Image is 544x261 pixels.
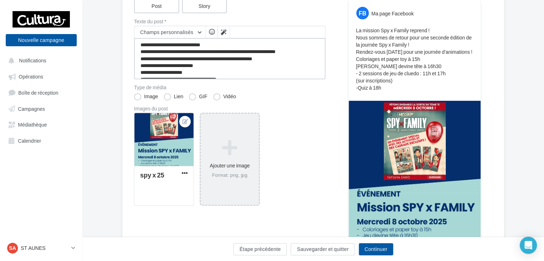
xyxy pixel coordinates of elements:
span: Calendrier [18,137,41,143]
span: SA [9,245,16,252]
label: GIF [189,93,207,100]
div: FB [356,7,369,19]
p: ST AUNES [21,245,68,252]
div: Images du post [134,106,325,111]
div: spy x 25 [140,171,164,179]
button: Notifications [4,54,75,67]
button: Nouvelle campagne [6,34,77,46]
label: Lien [164,93,183,100]
a: Campagnes [4,102,78,115]
a: Boîte de réception [4,86,78,99]
a: Médiathèque [4,118,78,130]
span: Notifications [19,57,46,63]
a: Opérations [4,70,78,82]
button: Sauvegarder et quitter [291,243,354,255]
label: Texte du post * [134,19,325,24]
button: Continuer [359,243,393,255]
span: Opérations [19,73,43,80]
p: La mission Spy x Family reprend ! Nous sommes de retour pour une seconde édition de la journée Sp... [356,27,473,91]
button: Étape précédente [233,243,287,255]
label: Image [134,93,158,100]
span: Champs personnalisés [140,29,194,35]
label: Vidéo [213,93,236,100]
div: Ma page Facebook [371,10,414,17]
button: Champs personnalisés [134,26,206,38]
div: Open Intercom Messenger [520,237,537,254]
span: Campagnes [18,105,45,111]
a: Calendrier [4,134,78,147]
span: Boîte de réception [18,89,58,95]
label: Type de média [134,85,325,90]
span: Médiathèque [18,122,47,128]
a: SA ST AUNES [6,241,77,255]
